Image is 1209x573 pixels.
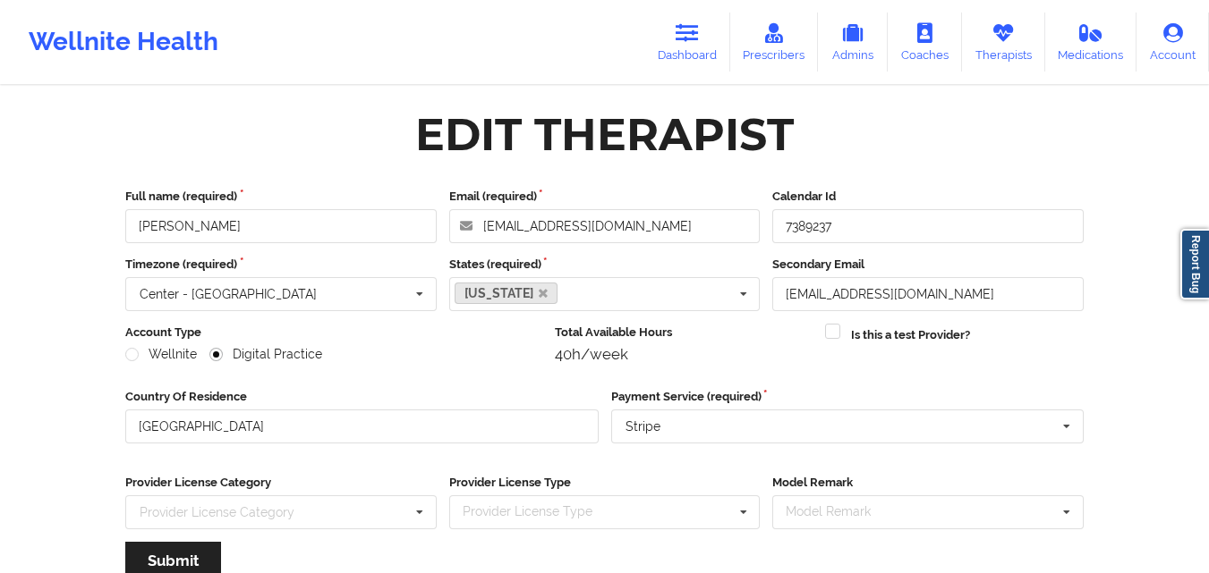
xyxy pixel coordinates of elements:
div: Provider License Type [458,501,618,522]
a: Report Bug [1180,229,1209,299]
div: Stripe [626,420,660,433]
input: Email [772,277,1084,311]
label: Full name (required) [125,188,437,206]
label: States (required) [449,256,761,274]
a: Therapists [962,13,1045,72]
a: Medications [1045,13,1137,72]
div: 40h/week [555,345,813,363]
label: Country Of Residence [125,388,599,406]
label: Digital Practice [209,347,322,362]
label: Total Available Hours [555,324,813,341]
label: Account Type [125,324,542,341]
a: Account [1137,13,1209,72]
label: Secondary Email [772,256,1084,274]
label: Email (required) [449,188,761,206]
div: Provider License Category [140,506,294,518]
label: Provider License Type [449,474,761,492]
a: Coaches [888,13,962,72]
div: Center - [GEOGRAPHIC_DATA] [140,288,317,300]
label: Wellnite [125,347,197,362]
a: [US_STATE] [455,282,558,304]
div: Edit Therapist [415,106,794,163]
input: Email address [449,209,761,243]
label: Payment Service (required) [611,388,1085,406]
label: Model Remark [772,474,1084,492]
a: Dashboard [644,13,730,72]
label: Timezone (required) [125,256,437,274]
div: Model Remark [781,501,897,522]
label: Is this a test Provider? [851,326,970,344]
label: Provider License Category [125,474,437,492]
a: Prescribers [730,13,819,72]
input: Full name [125,209,437,243]
input: Calendar Id [772,209,1084,243]
a: Admins [818,13,888,72]
label: Calendar Id [772,188,1084,206]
